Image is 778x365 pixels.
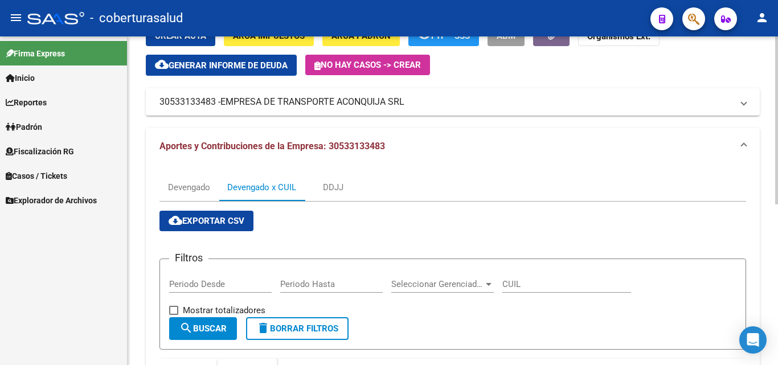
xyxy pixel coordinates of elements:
[146,128,760,165] mat-expansion-panel-header: Aportes y Contribuciones de la Empresa: 30533133483
[305,55,430,75] button: No hay casos -> Crear
[169,214,182,227] mat-icon: cloud_download
[155,31,206,41] span: Crear Acta
[168,181,210,194] div: Devengado
[169,216,244,226] span: Exportar CSV
[6,145,74,158] span: Fiscalización RG
[578,25,660,46] button: Organismos Ext.
[169,60,288,71] span: Generar informe de deuda
[6,47,65,60] span: Firma Express
[159,96,732,108] mat-panel-title: 30533133483 -
[391,279,484,289] span: Seleccionar Gerenciador
[179,321,193,335] mat-icon: search
[314,60,421,70] span: No hay casos -> Crear
[256,323,338,334] span: Borrar Filtros
[227,181,296,194] div: Devengado x CUIL
[220,96,404,108] span: EMPRESA DE TRANSPORTE ACONQUIJA SRL
[90,6,183,31] span: - coberturasalud
[146,55,297,76] button: Generar informe de deuda
[256,321,270,335] mat-icon: delete
[169,250,208,266] h3: Filtros
[323,181,343,194] div: DDJJ
[159,211,253,231] button: Exportar CSV
[6,194,97,207] span: Explorador de Archivos
[6,96,47,109] span: Reportes
[179,323,227,334] span: Buscar
[183,304,265,317] span: Mostrar totalizadores
[6,121,42,133] span: Padrón
[587,31,650,42] strong: Organismos Ext.
[146,88,760,116] mat-expansion-panel-header: 30533133483 -EMPRESA DE TRANSPORTE ACONQUIJA SRL
[246,317,349,340] button: Borrar Filtros
[755,11,769,24] mat-icon: person
[739,326,767,354] div: Open Intercom Messenger
[169,317,237,340] button: Buscar
[155,58,169,71] mat-icon: cloud_download
[159,141,385,151] span: Aportes y Contribuciones de la Empresa: 30533133483
[6,72,35,84] span: Inicio
[9,11,23,24] mat-icon: menu
[6,170,67,182] span: Casos / Tickets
